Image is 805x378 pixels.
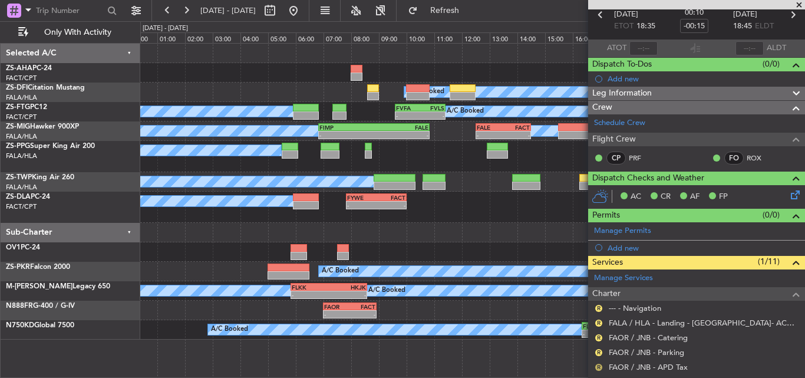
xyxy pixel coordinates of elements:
div: - [376,202,405,209]
div: 01:00 [157,32,185,43]
span: Permits [592,209,620,222]
span: N888FR [6,303,33,310]
div: - [477,132,503,139]
div: FLKK [292,284,329,291]
button: R [595,364,602,371]
div: FACT [376,194,405,201]
a: Manage Services [594,272,653,284]
div: 08:00 [351,32,379,43]
span: FP [719,191,728,203]
span: Leg Information [592,87,652,100]
a: ZS-TWPKing Air 260 [6,174,74,181]
div: 05:00 [268,32,296,43]
div: 10:00 [407,32,434,43]
div: 14:00 [517,32,545,43]
button: R [595,320,602,327]
a: ROX [747,153,773,163]
div: 15:00 [545,32,573,43]
span: 18:45 [733,21,752,32]
span: CR [661,191,671,203]
span: [DATE] [733,9,757,21]
a: PRF [629,153,655,163]
span: ZS-DLA [6,193,31,200]
span: N750KD [6,322,34,329]
a: ZS-MIGHawker 900XP [6,123,79,130]
div: - [347,202,376,209]
a: ZS-FTGPC12 [6,104,47,111]
span: ELDT [755,21,774,32]
div: FVLS [420,104,444,111]
div: A/C Booked [368,282,405,300]
a: FALA / HLA - Landing - [GEOGRAPHIC_DATA]- ACC # 1800 [609,318,799,328]
div: - [374,132,428,139]
div: 16:00 [573,32,601,43]
div: - [329,291,366,298]
span: ZS-TWP [6,174,32,181]
span: (1/11) [758,255,780,268]
div: HKJK [329,284,366,291]
span: OV1 [6,244,21,251]
span: AF [690,191,700,203]
span: AC [631,191,641,203]
div: [DATE] - [DATE] [143,24,188,34]
a: FALA/HLA [6,93,37,102]
a: M-[PERSON_NAME]Legacy 650 [6,283,110,290]
a: Schedule Crew [594,117,645,129]
span: M-[PERSON_NAME] [6,283,72,290]
div: A/C Booked [211,321,248,338]
div: 12:00 [462,32,490,43]
a: FACT/CPT [6,113,37,121]
button: Only With Activity [13,23,128,42]
a: ZS-DLAPC-24 [6,193,50,200]
span: [DATE] - [DATE] [200,5,256,16]
div: - [583,330,705,337]
div: A/C Booked [447,103,484,120]
div: - [396,112,420,119]
a: FALA/HLA [6,132,37,141]
a: ZS-DFICitation Mustang [6,84,85,91]
span: Refresh [420,6,470,15]
div: 02:00 [185,32,213,43]
div: FACT [349,303,375,310]
a: FALA/HLA [6,183,37,192]
div: FVFA [396,104,420,111]
span: 00:10 [685,7,704,19]
div: - [349,311,375,318]
a: FACT/CPT [6,202,37,211]
div: FALE [374,124,428,131]
div: - [319,132,374,139]
span: Charter [592,287,621,301]
div: FYWE [347,194,376,201]
div: FACT [503,124,530,131]
a: --- - Navigation [609,303,661,313]
span: ZS-PPG [6,143,30,150]
span: Dispatch Checks and Weather [592,172,704,185]
input: --:-- [629,41,658,55]
div: Add new [608,74,799,84]
div: 11:00 [434,32,462,43]
a: FALA/HLA [6,152,37,160]
div: FIMP [319,124,374,131]
a: FAOR / JNB - Catering [609,333,688,343]
a: ZS-AHAPC-24 [6,65,52,72]
div: - [503,132,530,139]
div: FALE [477,124,503,131]
span: 18:35 [636,21,655,32]
div: A/C Booked [322,262,359,280]
a: N750KDGlobal 7500 [6,322,74,329]
span: ZS-MIG [6,123,30,130]
span: ZS-PKR [6,264,30,271]
span: Flight Crew [592,133,636,146]
button: R [595,305,602,312]
button: Refresh [402,1,473,20]
div: 07:00 [324,32,351,43]
span: Only With Activity [31,28,124,37]
a: OV1PC-24 [6,244,40,251]
span: Dispatch To-Dos [592,58,652,71]
a: ZS-PPGSuper King Air 200 [6,143,95,150]
a: N888FRG-400 / G-IV [6,303,75,310]
div: 06:00 [296,32,324,43]
a: FAOR / JNB - Parking [609,347,684,357]
div: 04:00 [240,32,268,43]
a: FACT/CPT [6,74,37,83]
